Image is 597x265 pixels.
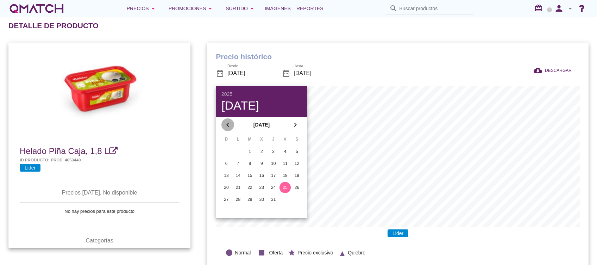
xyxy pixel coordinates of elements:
div: 10 [268,160,279,167]
span: Reportes [296,4,323,13]
button: 14 [232,170,244,181]
td: No hay precios para este producto [20,203,179,220]
div: 2025 [221,92,302,97]
div: 4 [279,148,291,155]
button: 18 [279,170,291,181]
a: white-qmatch-logo [8,1,65,16]
button: 12 [291,158,303,169]
span: Quiebre [348,249,365,257]
div: [DATE] [221,99,302,111]
a: Imágenes [262,1,294,16]
th: M [244,133,255,145]
button: 5 [291,146,303,157]
div: 19 [291,172,303,179]
i: arrow_drop_down [206,4,214,13]
button: 2 [256,146,267,157]
i: arrow_drop_down [149,4,157,13]
div: 27 [221,196,232,203]
button: 15 [244,170,256,181]
i: cloud_download [534,66,545,75]
i: search [389,4,398,13]
button: 25 [279,182,291,193]
span: DESCARGAR [545,67,572,74]
button: 3 [268,146,279,157]
i: star [288,249,296,257]
div: 17 [268,172,279,179]
button: 10 [268,158,279,169]
strong: [DATE] [234,121,289,129]
button: 11 [279,158,291,169]
button: 31 [268,194,279,205]
div: 2 [256,148,267,155]
div: 29 [244,196,256,203]
button: 9 [256,158,267,169]
th: Precios [DATE], No disponible [20,183,179,203]
div: 8 [244,160,256,167]
div: 18 [279,172,291,179]
span: Oferta [269,249,283,257]
button: Promociones [163,1,220,16]
button: DESCARGAR [528,64,577,77]
input: Desde [227,68,265,79]
button: 23 [256,182,267,193]
button: 1 [244,146,256,157]
h1: Precio histórico [216,51,580,62]
div: 7 [232,160,244,167]
button: 4 [279,146,291,157]
th: X [256,133,267,145]
th: Categorías [20,231,179,251]
div: 20 [221,184,232,191]
div: Precios [127,4,157,13]
button: 29 [244,194,256,205]
i: date_range [282,69,290,78]
div: 23 [256,184,267,191]
div: 31 [268,196,279,203]
div: Surtido [226,4,256,13]
button: 19 [291,170,303,181]
div: 22 [244,184,256,191]
div: 11 [279,160,291,167]
div: 14 [232,172,244,179]
div: 28 [232,196,244,203]
button: 16 [256,170,267,181]
th: D [221,133,232,145]
th: V [279,133,290,145]
th: S [291,133,302,145]
i: ▲ [339,248,346,256]
div: 1 [244,148,256,155]
span: Lider [20,164,40,172]
div: 5 [291,148,303,155]
div: 3 [268,148,279,155]
i: arrow_drop_down [566,4,574,13]
button: 20 [221,182,232,193]
input: Hasta [294,68,331,79]
input: Buscar productos [399,3,470,14]
div: 12 [291,160,303,167]
div: 30 [256,196,267,203]
h5: Id producto: prod_4653440 [20,157,179,163]
th: J [268,133,279,145]
th: L [232,133,243,145]
i: lens [225,249,233,257]
button: 7 [232,158,244,169]
button: 8 [244,158,256,169]
span: Lider [388,229,408,237]
div: 25 [279,184,291,191]
div: 26 [291,184,303,191]
button: Precios [121,1,163,16]
span: Precio exclusivo [297,249,333,257]
div: 24 [268,184,279,191]
i: arrow_drop_down [248,4,256,13]
div: 15 [244,172,256,179]
button: 27 [221,194,232,205]
div: 16 [256,172,267,179]
i: stop [256,247,267,258]
button: 24 [268,182,279,193]
h2: Detalle de producto [8,20,99,31]
span: Helado Piña Caja, 1,8 L [20,146,109,156]
i: chevron_right [291,121,300,129]
div: 13 [221,172,232,179]
button: 28 [232,194,244,205]
div: 9 [256,160,267,167]
button: 21 [232,182,244,193]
